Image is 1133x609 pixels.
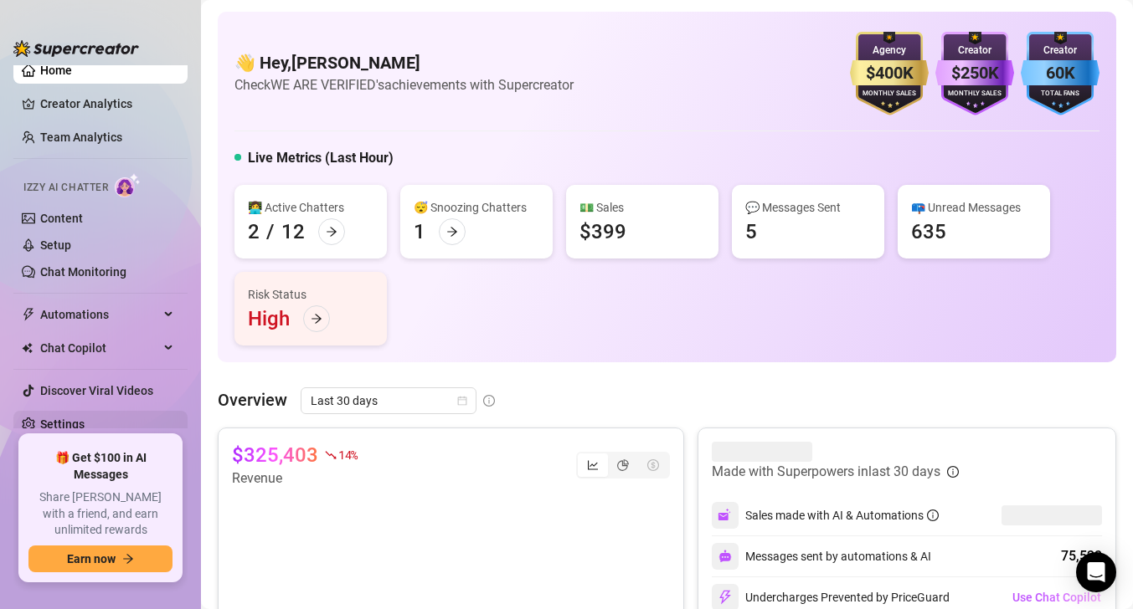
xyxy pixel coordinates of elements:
[40,212,83,225] a: Content
[218,387,287,412] article: Overview
[911,218,946,245] div: 635
[587,459,599,471] span: line-chart
[850,32,929,115] img: gold-badge-CigiZidd.svg
[234,51,574,74] h4: 👋 Hey, [PERSON_NAME]
[40,301,159,328] span: Automations
[40,64,72,77] a: Home
[850,43,929,59] div: Agency
[1021,43,1100,59] div: Creator
[1021,60,1100,86] div: 60K
[248,198,373,217] div: 👩‍💻 Active Chatters
[248,148,394,168] h5: Live Metrics (Last Hour)
[40,130,122,144] a: Team Analytics
[947,466,959,478] span: info-circle
[22,308,35,321] span: thunderbolt
[234,74,574,95] article: Check WE ARE VERIFIED's achievements with Supercreator
[122,553,134,565] span: arrow-right
[850,60,929,86] div: $400K
[1061,546,1102,566] div: 75,522
[325,449,337,461] span: fall
[40,238,71,252] a: Setup
[712,462,940,482] article: Made with Superpowers in last 30 days
[927,509,939,521] span: info-circle
[22,342,33,354] img: Chat Copilot
[1021,89,1100,100] div: Total Fans
[232,468,358,489] article: Revenue
[311,313,322,325] span: arrow-right
[28,545,173,572] button: Earn nowarrow-right
[935,89,1014,100] div: Monthly Sales
[579,218,626,245] div: $399
[1012,591,1101,604] span: Use Chat Copilot
[935,60,1014,86] div: $250K
[1076,552,1116,592] div: Open Intercom Messenger
[28,450,173,483] span: 🎁 Get $100 in AI Messages
[414,218,425,245] div: 1
[281,218,305,245] div: 12
[40,417,85,431] a: Settings
[712,543,931,570] div: Messages sent by automations & AI
[40,265,126,279] a: Chat Monitoring
[911,198,1037,217] div: 📪 Unread Messages
[745,506,939,525] div: Sales made with AI & Automations
[483,395,495,407] span: info-circle
[248,218,260,245] div: 2
[232,442,318,468] article: $325,403
[311,388,466,413] span: Last 30 days
[745,198,871,217] div: 💬 Messages Sent
[28,489,173,539] span: Share [PERSON_NAME] with a friend, and earn unlimited rewards
[745,218,757,245] div: 5
[647,459,659,471] span: dollar-circle
[935,43,1014,59] div: Creator
[1021,32,1100,115] img: blue-badge-DgoSNQY1.svg
[576,452,670,478] div: segmented control
[338,447,358,463] span: 14 %
[718,508,733,523] img: svg%3e
[935,32,1014,115] img: purple-badge-B9DA21FR.svg
[40,384,153,397] a: Discover Viral Videos
[115,173,141,197] img: AI Chatter
[40,335,159,361] span: Chat Copilot
[67,552,116,565] span: Earn now
[326,226,337,238] span: arrow-right
[457,396,467,406] span: calendar
[248,285,373,304] div: Risk Status
[40,90,174,117] a: Creator Analytics
[13,40,139,57] img: logo-BBDzfeDw.svg
[414,198,539,217] div: 😴 Snoozing Chatters
[579,198,705,217] div: 💵 Sales
[617,459,629,471] span: pie-chart
[718,590,733,605] img: svg%3e
[23,180,108,196] span: Izzy AI Chatter
[718,550,732,563] img: svg%3e
[850,89,929,100] div: Monthly Sales
[446,226,458,238] span: arrow-right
